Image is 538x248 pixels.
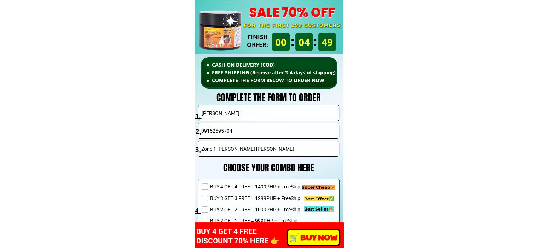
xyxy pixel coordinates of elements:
[285,31,300,52] h3: :
[207,77,363,84] li: COMPLETE THE FORM BELOW TO ORDER NOW
[195,144,203,155] h3: 3
[199,141,337,156] input: Full Address* ( Province - City - Barangay )
[210,183,316,190] span: BUY 4 GET 4 FREE = 1499PHP + FreeShip
[200,105,338,121] input: Your Name*
[195,90,342,105] h3: COMPLETE THE FORM TO ORDER
[210,206,316,213] span: BUY 2 GET 2 FREE = 1099PHP + FreeShip
[240,21,345,29] h3: FOR THE FIRST 299 CUSTOMERS
[199,123,337,138] input: Phone Number* (+63/09)
[195,111,203,121] h3: 1
[196,227,303,246] h3: BUY 4 GET 4 FREE DISCOUNT 70% HERE 👉
[304,196,334,201] span: Best Effect✅
[206,160,331,175] h3: CHOOSE YOUR COMBO HERE
[307,31,323,52] h3: :
[304,206,334,212] span: Best Seller🔥
[207,69,363,77] li: FREE SHIPPING (Receive after 3-4 days of shipping)
[196,126,203,137] h3: 2
[242,4,342,22] h3: sale 70% off
[302,185,335,190] span: Super Cheap💰
[288,230,339,245] p: ️🛒 BUY NOW
[210,217,316,225] span: BUY 2 GET 1 FREE = 999PHP + FreeShip
[210,194,316,202] span: BUY 3 GET 3 FREE = 1299PHP + FreeShip
[195,206,202,216] h3: 4
[207,61,363,69] li: CASH ON DELIVERY (COD)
